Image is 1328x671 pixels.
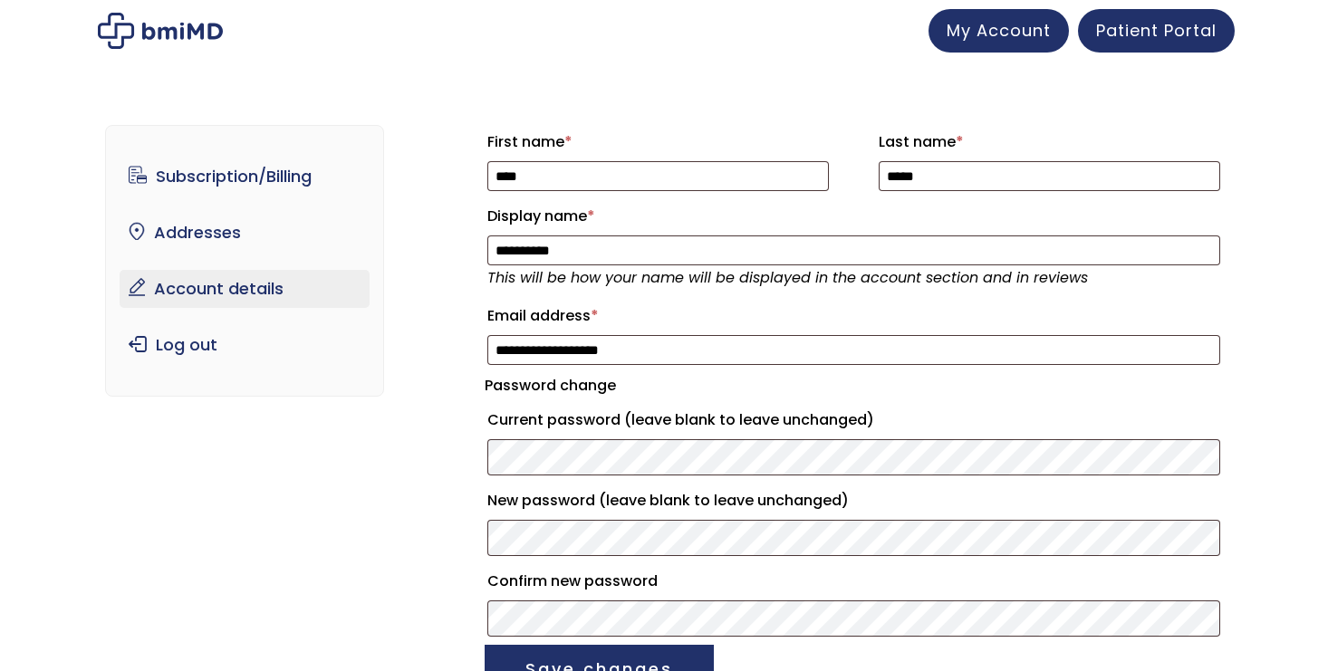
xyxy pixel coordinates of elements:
[487,486,1220,515] label: New password (leave blank to leave unchanged)
[929,9,1069,53] a: My Account
[487,302,1220,331] label: Email address
[1078,9,1235,53] a: Patient Portal
[485,373,616,398] legend: Password change
[105,125,385,397] nav: Account pages
[487,202,1220,231] label: Display name
[98,13,223,49] img: My account
[120,326,370,364] a: Log out
[120,214,370,252] a: Addresses
[1096,19,1217,42] span: Patient Portal
[487,567,1220,596] label: Confirm new password
[120,158,370,196] a: Subscription/Billing
[487,406,1220,435] label: Current password (leave blank to leave unchanged)
[879,128,1220,157] label: Last name
[120,270,370,308] a: Account details
[487,128,829,157] label: First name
[947,19,1051,42] span: My Account
[487,267,1088,288] em: This will be how your name will be displayed in the account section and in reviews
